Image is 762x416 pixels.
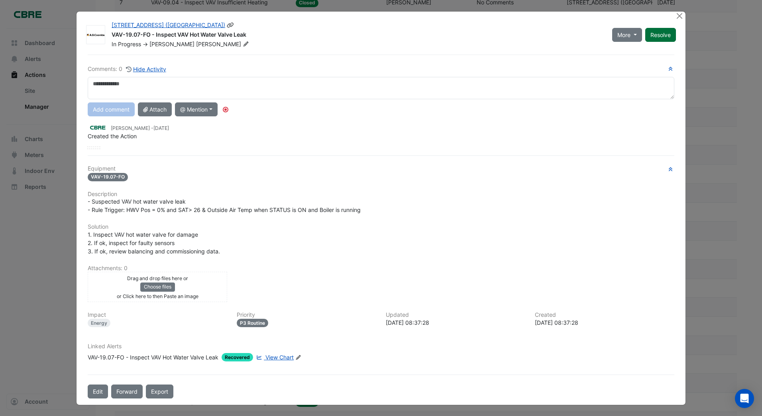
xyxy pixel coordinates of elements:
[88,265,674,272] h6: Attachments: 0
[617,31,630,39] span: More
[386,312,525,318] h6: Updated
[111,125,169,132] small: [PERSON_NAME] -
[88,231,220,255] span: 1. Inspect VAV hot water valve for damage 2. If ok, inspect for faulty sensors 3. If ok, review b...
[138,102,172,116] button: Attach
[86,31,105,39] img: AG Coombs
[88,165,674,172] h6: Equipment
[149,41,194,47] span: [PERSON_NAME]
[295,355,301,361] fa-icon: Edit Linked Alerts
[126,65,167,74] button: Hide Activity
[255,353,294,361] a: View Chart
[196,40,250,48] span: [PERSON_NAME]
[237,319,268,327] div: P3 Routine
[735,389,754,408] div: Open Intercom Messenger
[88,385,108,398] button: Edit
[386,318,525,327] div: [DATE] 08:37:28
[535,312,674,318] h6: Created
[222,353,253,361] span: Recovered
[112,22,225,28] a: [STREET_ADDRESS] ([GEOGRAPHIC_DATA])
[88,191,674,198] h6: Description
[88,173,128,181] span: VAV-19.07-FO
[88,198,361,213] span: - Suspected VAV hot water valve leak - Rule Trigger: HWV Pos = 0% and SAT> 26 & Outside Air Temp ...
[88,123,108,132] img: CBRE Charter Hall
[88,319,110,327] div: Energy
[222,106,229,113] div: Tooltip anchor
[111,385,143,398] button: Forward
[88,133,137,139] span: Created the Action
[265,354,294,361] span: View Chart
[88,65,167,74] div: Comments: 0
[127,275,188,281] small: Drag and drop files here or
[146,385,173,398] a: Export
[645,28,676,42] button: Resolve
[88,353,218,361] div: VAV-19.07-FO - Inspect VAV Hot Water Valve Leak
[676,12,684,20] button: Close
[237,312,376,318] h6: Priority
[535,318,674,327] div: [DATE] 08:37:28
[227,22,234,28] span: Copy link to clipboard
[143,41,148,47] span: ->
[88,312,227,318] h6: Impact
[612,28,642,42] button: More
[88,343,674,350] h6: Linked Alerts
[112,31,603,40] div: VAV-19.07-FO - Inspect VAV Hot Water Valve Leak
[112,41,141,47] span: In Progress
[153,125,169,131] span: 2025-09-02 08:37:28
[175,102,218,116] button: @ Mention
[140,283,175,291] button: Choose files
[117,293,198,299] small: or Click here to then Paste an image
[88,224,674,230] h6: Solution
